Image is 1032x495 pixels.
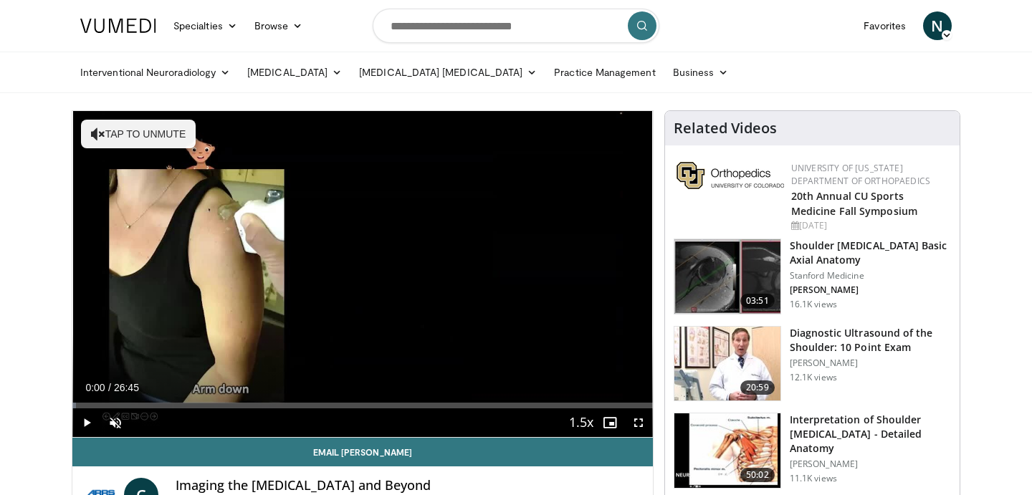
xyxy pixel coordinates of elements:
[790,270,951,282] p: Stanford Medicine
[740,468,775,482] span: 50:02
[567,408,596,437] button: Playback Rate
[81,120,196,148] button: Tap to unmute
[72,408,101,437] button: Play
[545,58,664,87] a: Practice Management
[239,58,350,87] a: [MEDICAL_DATA]
[350,58,545,87] a: [MEDICAL_DATA] [MEDICAL_DATA]
[674,326,951,402] a: 20:59 Diagnostic Ultrasound of the Shoulder: 10 Point Exam [PERSON_NAME] 12.1K views
[596,408,624,437] button: Enable picture-in-picture mode
[72,403,653,408] div: Progress Bar
[790,284,951,296] p: [PERSON_NAME]
[176,478,641,494] h4: Imaging the [MEDICAL_DATA] and Beyond
[791,219,948,232] div: [DATE]
[790,357,951,369] p: [PERSON_NAME]
[108,382,111,393] span: /
[790,239,951,267] h3: Shoulder [MEDICAL_DATA] Basic Axial Anatomy
[791,189,917,218] a: 20th Annual CU Sports Medicine Fall Symposium
[855,11,914,40] a: Favorites
[790,299,837,310] p: 16.1K views
[72,58,239,87] a: Interventional Neuroradiology
[674,239,780,314] img: 843da3bf-65ba-4ef1-b378-e6073ff3724a.150x105_q85_crop-smart_upscale.jpg
[624,408,653,437] button: Fullscreen
[790,413,951,456] h3: Interpretation of Shoulder [MEDICAL_DATA] - Detailed Anatomy
[790,458,951,470] p: [PERSON_NAME]
[85,382,105,393] span: 0:00
[790,473,837,484] p: 11.1K views
[674,327,780,401] img: 2e2aae31-c28f-4877-acf1-fe75dd611276.150x105_q85_crop-smart_upscale.jpg
[674,413,951,489] a: 50:02 Interpretation of Shoulder [MEDICAL_DATA] - Detailed Anatomy [PERSON_NAME] 11.1K views
[674,120,777,137] h4: Related Videos
[740,380,775,395] span: 20:59
[664,58,737,87] a: Business
[80,19,156,33] img: VuMedi Logo
[165,11,246,40] a: Specialties
[923,11,952,40] a: N
[740,294,775,308] span: 03:51
[790,326,951,355] h3: Diagnostic Ultrasound of the Shoulder: 10 Point Exam
[791,162,930,187] a: University of [US_STATE] Department of Orthopaedics
[72,438,653,466] a: Email [PERSON_NAME]
[674,413,780,488] img: b344877d-e8e2-41e4-9927-e77118ec7d9d.150x105_q85_crop-smart_upscale.jpg
[790,372,837,383] p: 12.1K views
[114,382,139,393] span: 26:45
[677,162,784,189] img: 355603a8-37da-49b6-856f-e00d7e9307d3.png.150x105_q85_autocrop_double_scale_upscale_version-0.2.png
[72,111,653,438] video-js: Video Player
[101,408,130,437] button: Unmute
[246,11,312,40] a: Browse
[373,9,659,43] input: Search topics, interventions
[674,239,951,314] a: 03:51 Shoulder [MEDICAL_DATA] Basic Axial Anatomy Stanford Medicine [PERSON_NAME] 16.1K views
